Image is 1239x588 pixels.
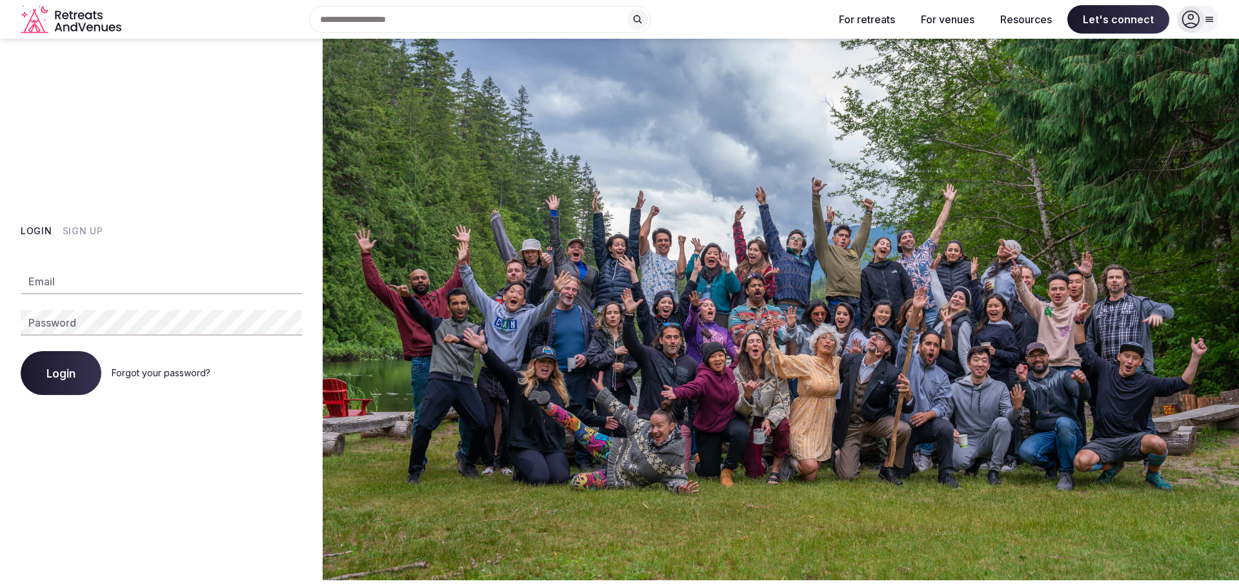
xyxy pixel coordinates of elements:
button: Resources [990,5,1062,34]
button: For venues [911,5,985,34]
span: Login [46,367,76,380]
svg: Retreats and Venues company logo [21,5,124,34]
button: Login [21,225,52,238]
button: For retreats [829,5,905,34]
img: My Account Background [323,39,1239,580]
button: Sign Up [63,225,103,238]
a: Visit the homepage [21,5,124,34]
a: Forgot your password? [112,367,210,378]
span: Let's connect [1067,5,1169,34]
button: Login [21,351,101,395]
